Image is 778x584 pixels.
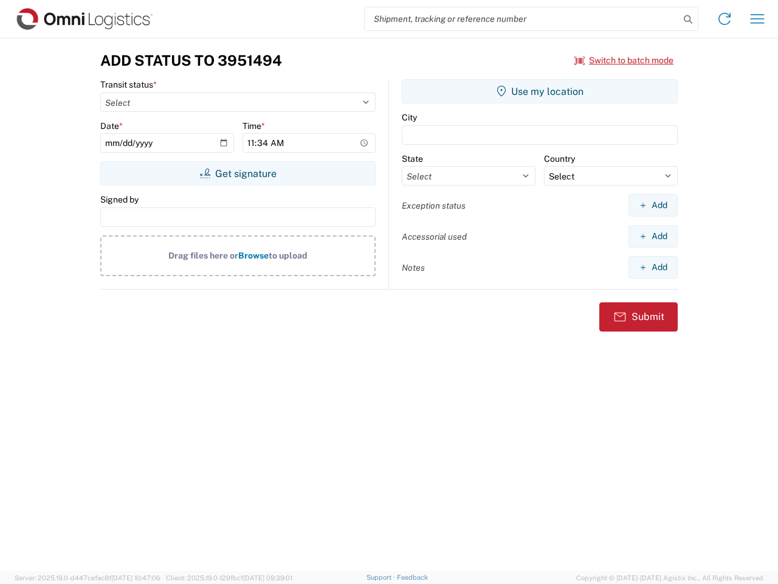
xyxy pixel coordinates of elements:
[402,200,466,211] label: Exception status
[574,50,673,71] button: Switch to batch mode
[243,574,292,582] span: [DATE] 09:39:01
[100,194,139,205] label: Signed by
[243,120,265,131] label: Time
[576,572,763,583] span: Copyright © [DATE]-[DATE] Agistix Inc., All Rights Reserved
[397,574,428,581] a: Feedback
[402,79,678,103] button: Use my location
[402,231,467,242] label: Accessorial used
[238,251,269,260] span: Browse
[100,161,376,186] button: Get signature
[365,7,680,30] input: Shipment, tracking or reference number
[111,574,160,582] span: [DATE] 10:47:06
[402,112,417,123] label: City
[166,574,292,582] span: Client: 2025.19.0-129fbcf
[269,251,308,260] span: to upload
[544,153,575,164] label: Country
[367,574,397,581] a: Support
[15,574,160,582] span: Server: 2025.19.0-d447cefac8f
[402,153,423,164] label: State
[100,79,157,90] label: Transit status
[168,251,238,260] span: Drag files here or
[100,120,123,131] label: Date
[628,256,678,279] button: Add
[100,52,282,69] h3: Add Status to 3951494
[599,302,678,332] button: Submit
[402,262,425,273] label: Notes
[628,225,678,248] button: Add
[628,194,678,217] button: Add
